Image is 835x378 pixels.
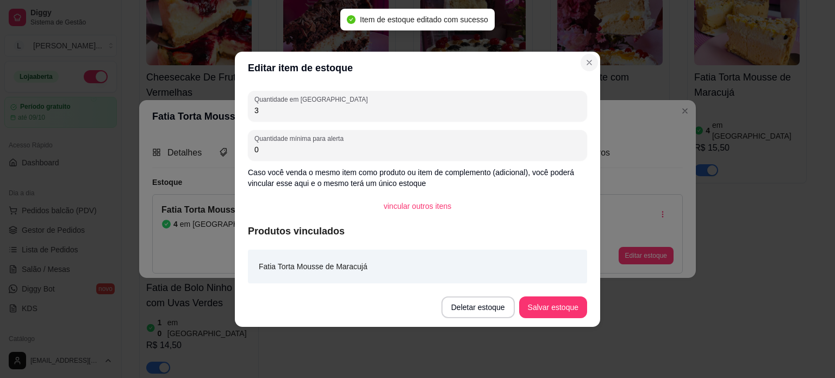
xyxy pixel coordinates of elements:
[254,95,371,104] label: Quantidade em [GEOGRAPHIC_DATA]
[248,167,587,189] p: Caso você venda o mesmo item como produto ou item de complemento (adicional), você poderá vincula...
[254,134,347,143] label: Quantidade mínima para alerta
[254,105,581,116] input: Quantidade em estoque
[360,15,488,24] span: Item de estoque editado com sucesso
[248,224,587,239] article: Produtos vinculados
[441,296,515,318] button: Deletar estoque
[254,144,581,155] input: Quantidade mínima para alerta
[581,54,598,71] button: Close
[519,296,587,318] button: Salvar estoque
[235,52,600,84] header: Editar item de estoque
[259,261,367,272] article: Fatia Torta Mousse de Maracujá
[375,195,460,217] button: vincular outros itens
[347,15,356,24] span: check-circle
